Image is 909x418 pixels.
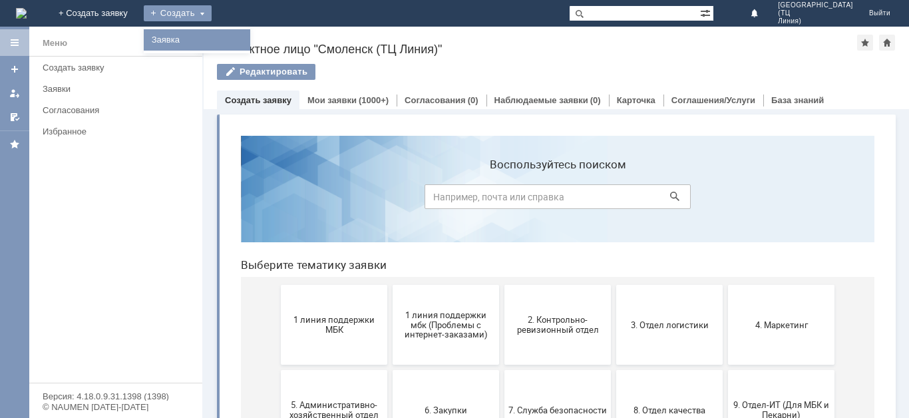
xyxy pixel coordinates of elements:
[771,95,824,105] a: База знаний
[43,403,189,411] div: © NAUMEN [DATE]-[DATE]
[617,95,655,105] a: Карточка
[55,190,153,210] span: 1 линия поддержки МБК
[166,365,265,375] span: Отдел ИТ (1С)
[37,57,200,78] a: Создать заявку
[162,330,269,410] button: Отдел ИТ (1С)
[700,6,713,19] span: Расширенный поиск
[778,9,853,17] span: (ТЦ
[43,84,194,94] div: Заявки
[166,184,265,214] span: 1 линия поддержки мбк (Проблемы с интернет-заказами)
[146,32,248,48] a: Заявка
[43,35,67,51] div: Меню
[778,17,853,25] span: Линия)
[278,360,377,380] span: Отдел-ИТ (Битрикс24 и CRM)
[502,194,600,204] span: 4. Маркетинг
[194,59,460,84] input: Например, почта или справка
[274,330,381,410] button: Отдел-ИТ (Битрикс24 и CRM)
[194,33,460,46] label: Воспользуйтесь поиском
[225,95,291,105] a: Создать заявку
[857,35,873,51] div: Добавить в избранное
[55,275,153,295] span: 5. Административно-хозяйственный отдел
[498,160,604,240] button: 4. Маркетинг
[278,280,377,290] span: 7. Служба безопасности
[879,35,895,51] div: Сделать домашней страницей
[16,8,27,19] a: Перейти на домашнюю страницу
[37,100,200,120] a: Согласования
[590,95,601,105] div: (0)
[4,59,25,80] a: Создать заявку
[144,5,212,21] div: Создать
[43,392,189,401] div: Версия: 4.18.0.9.31.1398 (1398)
[51,160,157,240] button: 1 линия поддержки МБК
[502,275,600,295] span: 9. Отдел-ИТ (Для МБК и Пекарни)
[162,245,269,325] button: 6. Закупки
[51,245,157,325] button: 5. Административно-хозяйственный отдел
[16,8,27,19] img: logo
[4,83,25,104] a: Мои заявки
[390,194,488,204] span: 3. Отдел логистики
[51,330,157,410] button: Бухгалтерия (для мбк)
[498,330,604,410] button: Финансовый отдел
[43,63,194,73] div: Создать заявку
[498,245,604,325] button: 9. Отдел-ИТ (Для МБК и Пекарни)
[278,190,377,210] span: 2. Контрольно-ревизионный отдел
[166,280,265,290] span: 6. Закупки
[37,79,200,99] a: Заявки
[502,365,600,375] span: Финансовый отдел
[778,1,853,9] span: [GEOGRAPHIC_DATA]
[4,106,25,128] a: Мои согласования
[359,95,389,105] div: (1000+)
[217,43,857,56] div: Контактное лицо "Смоленск (ТЦ Линия)"
[274,160,381,240] button: 2. Контрольно-ревизионный отдел
[405,95,466,105] a: Согласования
[390,365,488,375] span: Отдел-ИТ (Офис)
[390,280,488,290] span: 8. Отдел качества
[162,160,269,240] button: 1 линия поддержки мбк (Проблемы с интернет-заказами)
[55,365,153,375] span: Бухгалтерия (для мбк)
[494,95,588,105] a: Наблюдаемые заявки
[274,245,381,325] button: 7. Служба безопасности
[43,126,180,136] div: Избранное
[468,95,478,105] div: (0)
[671,95,755,105] a: Соглашения/Услуги
[11,133,644,146] header: Выберите тематику заявки
[307,95,357,105] a: Мои заявки
[386,160,492,240] button: 3. Отдел логистики
[43,105,194,115] div: Согласования
[386,330,492,410] button: Отдел-ИТ (Офис)
[386,245,492,325] button: 8. Отдел качества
